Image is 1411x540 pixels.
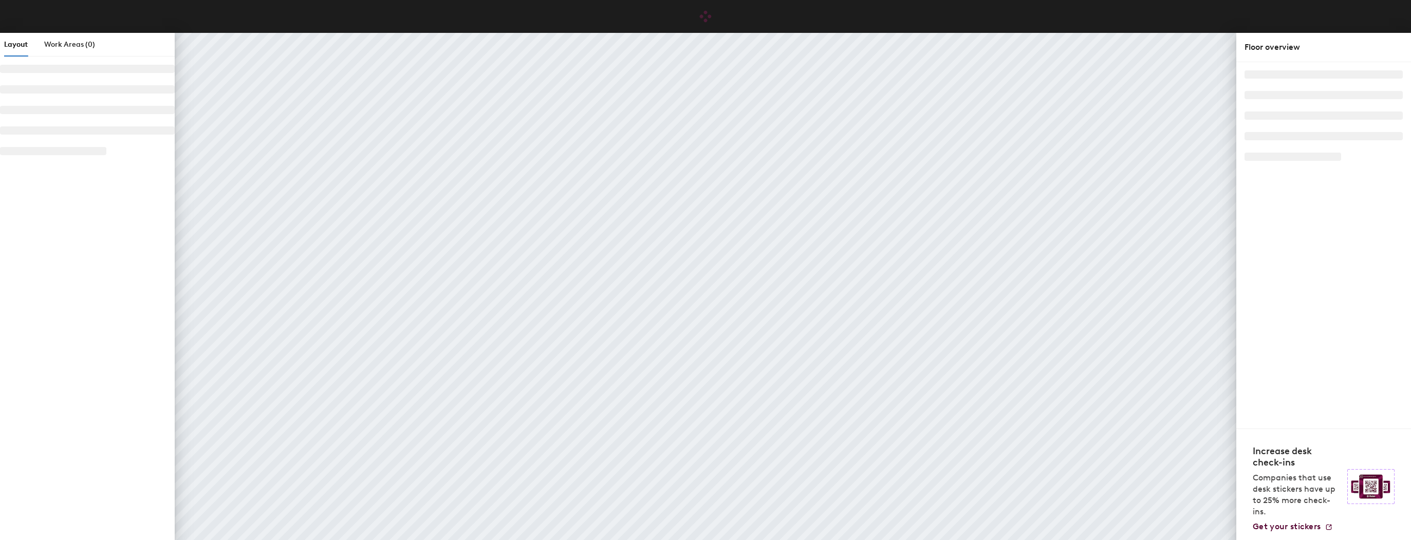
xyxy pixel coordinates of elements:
span: Layout [4,40,28,49]
a: Get your stickers [1253,522,1333,532]
p: Companies that use desk stickers have up to 25% more check-ins. [1253,472,1341,517]
img: Sticker logo [1347,469,1395,504]
span: Get your stickers [1253,522,1321,531]
div: Floor overview [1245,41,1403,53]
span: Work Areas (0) [44,40,95,49]
h4: Increase desk check-ins [1253,445,1341,468]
